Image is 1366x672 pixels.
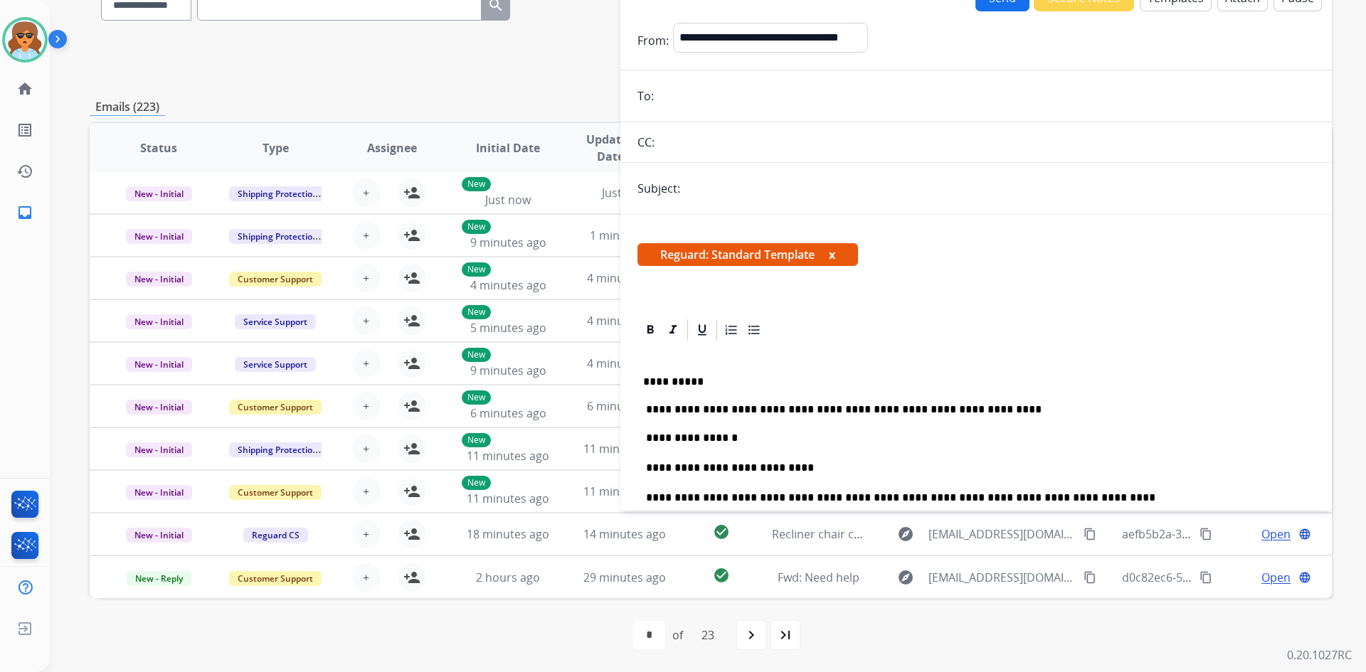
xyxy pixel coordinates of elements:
[462,220,491,234] p: New
[470,320,546,336] span: 5 minutes ago
[229,485,322,500] span: Customer Support
[778,570,859,585] span: Fwd: Need help
[403,312,420,329] mat-icon: person_add
[140,139,177,156] span: Status
[672,626,683,644] div: of
[1298,571,1311,584] mat-icon: language
[467,526,549,542] span: 18 minutes ago
[403,569,420,586] mat-icon: person_add
[637,87,654,105] p: To:
[363,312,369,329] span: +
[352,178,381,207] button: +
[403,398,420,415] mat-icon: person_add
[462,348,491,362] p: New
[476,139,540,156] span: Initial Date
[352,563,381,592] button: +
[743,626,760,644] mat-icon: navigate_next
[403,184,420,201] mat-icon: person_add
[352,349,381,378] button: +
[1287,646,1352,663] p: 0.20.1027RC
[777,626,794,644] mat-icon: last_page
[16,204,33,221] mat-icon: inbox
[352,434,381,463] button: +
[363,184,369,201] span: +
[126,229,192,244] span: New - Initial
[235,314,316,329] span: Service Support
[1084,571,1096,584] mat-icon: content_copy
[363,355,369,372] span: +
[743,319,765,341] div: Bullet List
[587,356,663,371] span: 4 minutes ago
[16,122,33,139] mat-icon: list_alt
[363,526,369,543] span: +
[590,228,660,243] span: 1 minute ago
[692,319,713,341] div: Underline
[476,570,540,585] span: 2 hours ago
[1261,526,1291,543] span: Open
[229,186,327,201] span: Shipping Protection
[229,272,322,287] span: Customer Support
[829,246,835,263] button: x
[583,441,666,457] span: 11 minutes ago
[928,526,1075,543] span: [EMAIL_ADDRESS][DOMAIN_NAME]
[713,567,730,584] mat-icon: check_circle
[90,98,165,116] p: Emails (223)
[229,229,327,244] span: Shipping Protection
[352,306,381,335] button: +
[1261,569,1291,586] span: Open
[352,477,381,506] button: +
[235,357,316,372] span: Service Support
[16,80,33,97] mat-icon: home
[583,484,666,499] span: 11 minutes ago
[897,569,914,586] mat-icon: explore
[126,272,192,287] span: New - Initial
[462,177,491,191] p: New
[470,363,546,378] span: 9 minutes ago
[263,139,289,156] span: Type
[690,621,726,649] div: 23
[583,570,666,585] span: 29 minutes ago
[1200,571,1212,584] mat-icon: content_copy
[363,569,369,586] span: +
[229,571,322,586] span: Customer Support
[583,526,666,542] span: 14 minutes ago
[485,192,531,208] span: Just now
[126,357,192,372] span: New - Initial
[363,270,369,287] span: +
[403,526,420,543] mat-icon: person_add
[229,400,322,415] span: Customer Support
[640,319,661,341] div: Bold
[363,483,369,500] span: +
[713,523,730,540] mat-icon: check_circle
[587,270,663,286] span: 4 minutes ago
[1122,570,1344,585] span: d0c82ec6-5c4a-4bb6-b26b-b4dade68900c
[126,186,192,201] span: New - Initial
[403,483,420,500] mat-icon: person_add
[470,235,546,250] span: 9 minutes ago
[462,390,491,405] p: New
[403,355,420,372] mat-icon: person_add
[367,139,417,156] span: Assignee
[127,571,191,586] span: New - Reply
[470,405,546,421] span: 6 minutes ago
[1122,526,1338,542] span: aefb5b2a-3f6b-474c-9b4c-ea81984468be
[1084,528,1096,540] mat-icon: content_copy
[363,440,369,457] span: +
[352,520,381,548] button: +
[403,227,420,244] mat-icon: person_add
[637,32,669,49] p: From:
[602,185,647,201] span: Just now
[662,319,684,341] div: Italic
[462,476,491,490] p: New
[1298,528,1311,540] mat-icon: language
[126,400,192,415] span: New - Initial
[462,433,491,447] p: New
[462,262,491,277] p: New
[928,569,1075,586] span: [EMAIL_ADDRESS][DOMAIN_NAME]
[637,134,655,151] p: CC:
[403,440,420,457] mat-icon: person_add
[243,528,308,543] span: Reguard CS
[5,20,45,60] img: avatar
[467,491,549,506] span: 11 minutes ago
[229,442,327,457] span: Shipping Protection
